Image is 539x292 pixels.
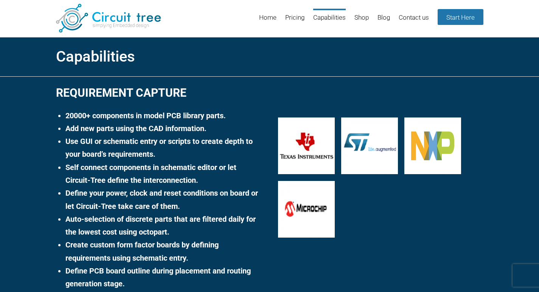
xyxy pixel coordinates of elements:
[65,264,261,290] li: Define PCB board outline during placement and routing generation stage.
[399,9,429,33] a: Contact us
[56,4,161,32] img: Circuit Tree
[65,135,261,161] li: Use GUI or schematic entry or scripts to create depth to your board’s requirements.
[285,9,304,33] a: Pricing
[65,187,261,213] li: Define your power, clock and reset conditions on board or let Circuit-Tree take care of them.
[438,9,483,25] a: Start Here
[65,122,261,135] li: Add new parts using the CAD information.
[56,83,261,102] h2: Requirement Capture
[354,9,369,33] a: Shop
[65,213,261,239] li: Auto-selection of discrete parts that are filtered daily for the lowest cost using octopart.
[65,109,261,122] li: 20000+ components in model PCB library parts.
[56,44,483,70] h2: Capabilities
[313,9,346,33] a: Capabilities
[377,9,390,33] a: Blog
[65,161,261,187] li: Self connect components in schematic editor or let Circuit-Tree define the interconnection.
[65,238,261,264] li: Create custom form factor boards by defining requirements using schematic entry.
[259,9,276,33] a: Home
